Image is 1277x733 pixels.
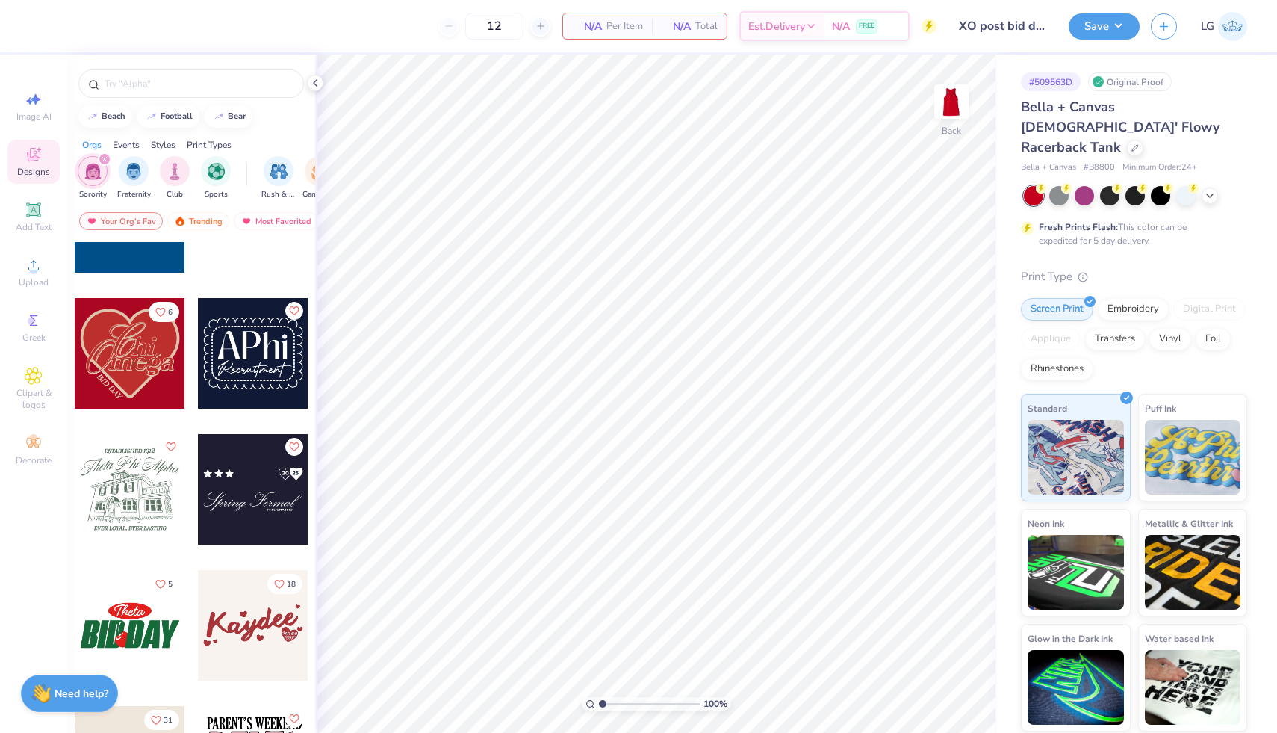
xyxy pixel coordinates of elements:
span: 5 [168,581,173,588]
div: filter for Sports [201,156,231,200]
div: Original Proof [1088,72,1172,91]
span: Image AI [16,111,52,123]
img: Puff Ink [1145,420,1241,495]
div: Most Favorited [234,212,318,230]
div: Styles [151,138,175,152]
span: LG [1201,18,1214,35]
img: trending.gif [174,216,186,226]
div: football [161,112,193,120]
div: Your Org's Fav [79,212,163,230]
span: 6 [168,309,173,316]
input: Try "Alpha" [103,76,294,91]
button: Like [267,574,302,594]
img: Sorority Image [84,163,102,180]
img: trend_line.gif [87,112,99,121]
span: Fraternity [117,189,151,200]
span: Est. Delivery [748,19,805,34]
img: Neon Ink [1028,535,1124,610]
img: Metallic & Glitter Ink [1145,535,1241,610]
span: Neon Ink [1028,516,1064,531]
button: filter button [160,156,190,200]
strong: Fresh Prints Flash: [1039,221,1118,233]
button: Like [144,710,179,730]
button: Like [285,302,303,320]
span: Bella + Canvas [DEMOGRAPHIC_DATA]' Flowy Racerback Tank [1021,98,1219,156]
img: Fraternity Image [125,163,142,180]
span: Rush & Bid [261,189,296,200]
span: 18 [287,581,296,588]
span: N/A [832,19,850,34]
img: trend_line.gif [146,112,158,121]
button: filter button [302,156,337,200]
img: Glow in the Dark Ink [1028,650,1124,725]
span: Upload [19,276,49,288]
div: Trending [167,212,229,230]
span: Water based Ink [1145,631,1214,646]
button: filter button [261,156,296,200]
span: N/A [661,19,691,34]
span: FREE [859,21,874,31]
span: Minimum Order: 24 + [1122,161,1197,174]
button: Like [149,574,179,594]
div: This color can be expedited for 5 day delivery. [1039,220,1222,247]
span: Glow in the Dark Ink [1028,631,1113,646]
div: filter for Rush & Bid [261,156,296,200]
span: Total [695,19,718,34]
button: Like [149,302,179,322]
span: Standard [1028,400,1067,416]
strong: Need help? [55,687,108,701]
img: Club Image [167,163,183,180]
span: 31 [164,717,173,724]
span: Sports [205,189,228,200]
button: filter button [78,156,108,200]
span: 100 % [703,697,727,711]
div: Applique [1021,328,1081,350]
button: filter button [201,156,231,200]
button: bear [205,105,252,128]
div: # 509563D [1021,72,1081,91]
img: most_fav.gif [240,216,252,226]
div: Orgs [82,138,102,152]
div: Rhinestones [1021,358,1093,380]
div: Vinyl [1149,328,1191,350]
img: trend_line.gif [213,112,225,121]
span: Club [167,189,183,200]
span: Sorority [79,189,107,200]
div: Digital Print [1173,298,1246,321]
img: Back [936,87,966,117]
div: Events [113,138,140,152]
div: Transfers [1085,328,1145,350]
div: Screen Print [1021,298,1093,321]
span: Clipart & logos [7,387,60,411]
img: Standard [1028,420,1124,495]
div: beach [102,112,125,120]
button: Like [285,438,303,456]
img: most_fav.gif [86,216,98,226]
div: bear [228,112,246,120]
span: Bella + Canvas [1021,161,1076,174]
img: Lauren Gonzalvo [1218,12,1247,41]
span: Add Text [16,221,52,233]
span: Decorate [16,454,52,466]
span: # B8800 [1084,161,1115,174]
span: Greek [22,332,46,344]
input: Untitled Design [948,11,1057,41]
div: filter for Sorority [78,156,108,200]
div: filter for Fraternity [117,156,151,200]
img: Water based Ink [1145,650,1241,725]
img: Game Day Image [311,163,329,180]
span: Metallic & Glitter Ink [1145,516,1233,531]
button: football [137,105,199,128]
div: Embroidery [1098,298,1169,321]
div: filter for Club [160,156,190,200]
a: LG [1201,12,1247,41]
span: Per Item [606,19,643,34]
input: – – [465,13,523,40]
button: filter button [117,156,151,200]
div: Print Types [187,138,232,152]
div: Foil [1196,328,1231,350]
span: Puff Ink [1145,400,1176,416]
span: N/A [572,19,602,34]
button: beach [78,105,132,128]
img: Rush & Bid Image [270,163,288,180]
